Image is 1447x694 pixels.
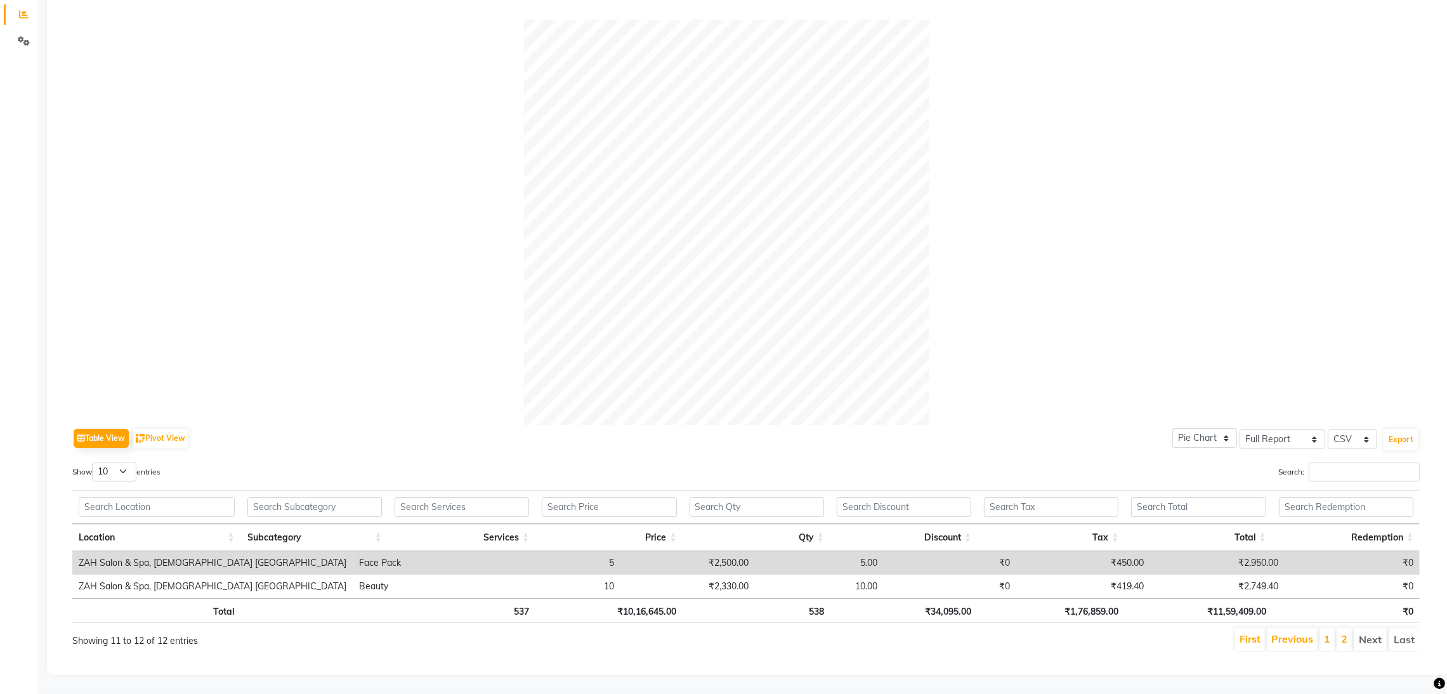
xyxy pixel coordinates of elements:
input: Search Subcategory [247,497,382,517]
td: ₹450.00 [1016,551,1150,575]
th: ₹10,16,645.00 [535,598,683,623]
a: Previous [1271,632,1313,645]
td: ₹0 [1285,575,1420,598]
td: ₹0 [884,575,1016,598]
th: Services: activate to sort column ascending [388,524,535,551]
td: ₹2,950.00 [1150,551,1285,575]
th: 537 [388,598,535,623]
input: Search Tax [984,497,1118,517]
input: Search Price [542,497,676,517]
td: ₹419.40 [1016,575,1150,598]
td: ₹2,749.40 [1150,575,1285,598]
input: Search: [1309,462,1420,481]
label: Show entries [72,462,160,481]
select: Showentries [92,462,136,481]
button: Table View [74,429,129,448]
td: ZAH Salon & Spa, [DEMOGRAPHIC_DATA] [GEOGRAPHIC_DATA] [72,551,353,575]
input: Search Location [79,497,235,517]
input: Search Discount [837,497,971,517]
td: 10.00 [755,575,884,598]
td: 10 [488,575,620,598]
label: Search: [1278,462,1420,481]
input: Search Services [395,497,529,517]
td: Beauty [353,575,488,598]
td: ₹0 [1285,551,1420,575]
th: Total: activate to sort column ascending [1125,524,1272,551]
td: ₹2,330.00 [620,575,755,598]
td: ZAH Salon & Spa, [DEMOGRAPHIC_DATA] [GEOGRAPHIC_DATA] [72,575,353,598]
a: 2 [1341,632,1347,645]
th: ₹11,59,409.00 [1125,598,1272,623]
input: Search Qty [690,497,824,517]
th: 538 [683,598,830,623]
td: 5 [488,551,620,575]
a: First [1240,632,1260,645]
th: Total [72,598,241,623]
th: Subcategory: activate to sort column ascending [241,524,388,551]
th: ₹0 [1273,598,1420,623]
td: 5.00 [755,551,884,575]
td: ₹2,500.00 [620,551,755,575]
div: Showing 11 to 12 of 12 entries [72,627,623,648]
th: Qty: activate to sort column ascending [683,524,830,551]
td: Face Pack [353,551,488,575]
td: ₹0 [884,551,1016,575]
th: Tax: activate to sort column ascending [978,524,1125,551]
a: 1 [1324,632,1330,645]
input: Search Redemption [1279,497,1413,517]
th: ₹1,76,859.00 [978,598,1125,623]
th: Discount: activate to sort column ascending [830,524,978,551]
th: Location: activate to sort column ascending [72,524,241,551]
th: ₹34,095.00 [830,598,978,623]
th: Redemption: activate to sort column ascending [1273,524,1420,551]
input: Search Total [1131,497,1266,517]
button: Export [1384,429,1418,450]
img: pivot.png [136,434,145,443]
button: Pivot View [133,429,188,448]
th: Price: activate to sort column ascending [535,524,683,551]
